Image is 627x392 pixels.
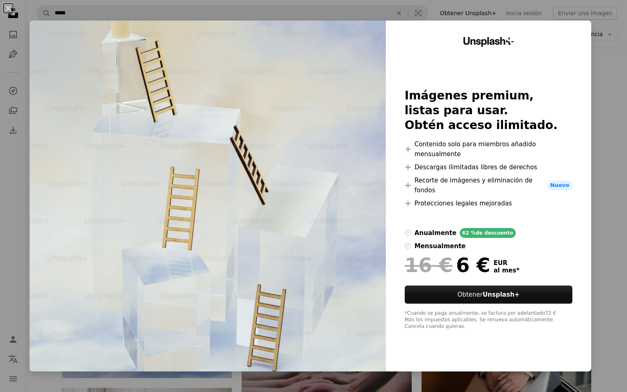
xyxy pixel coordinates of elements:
li: Protecciones legales mejoradas [405,198,572,208]
div: 6 € [405,254,490,276]
input: anualmente62 %de descuento [405,230,411,236]
div: anualmente [415,228,456,238]
li: Recorte de imágenes y eliminación de fondos [405,175,572,195]
input: mensualmente [405,243,411,249]
span: Nuevo [547,180,572,190]
strong: Unsplash+ [483,291,520,298]
span: 16 € [405,254,453,276]
button: ObtenerUnsplash+ [405,286,572,304]
h2: Imágenes premium, listas para usar. Obtén acceso ilimitado. [405,88,572,133]
li: Descargas ilimitadas libres de derechos [405,162,572,172]
div: mensualmente [415,241,466,251]
span: al mes * [493,267,519,274]
li: Contenido solo para miembros añadido mensualmente [405,139,572,159]
span: EUR [493,259,519,267]
div: *Cuando se paga anualmente, se factura por adelantado 72 € Más los impuestos aplicables. Se renue... [405,310,572,330]
div: 62 % de descuento [460,228,516,238]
